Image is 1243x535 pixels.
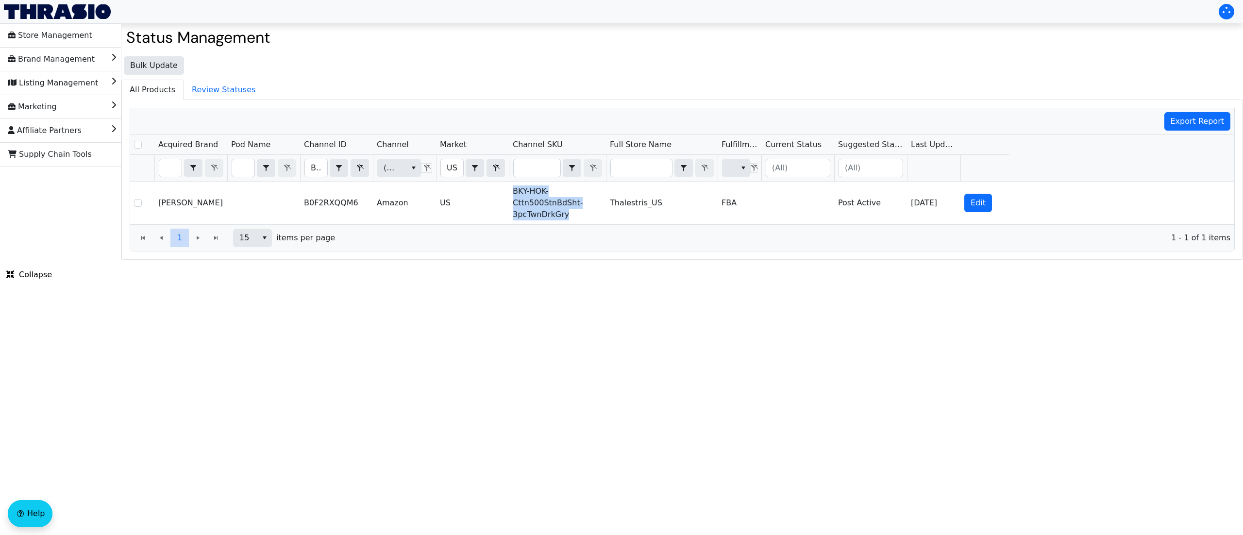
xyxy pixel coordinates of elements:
[436,155,509,182] th: Filter
[304,139,347,150] span: Channel ID
[184,80,263,100] span: Review Statuses
[487,159,505,177] button: Clear
[227,155,300,182] th: Filter
[436,182,509,224] td: US
[736,159,750,177] button: select
[170,229,189,247] button: Page 1
[674,159,693,177] span: Choose Operator
[838,139,903,150] span: Suggested Status
[1171,116,1225,127] span: Export Report
[834,182,907,224] td: Post Active
[611,159,672,177] input: Filter
[185,159,202,177] button: select
[184,159,202,177] span: Choose Operator
[911,139,957,150] span: Last Update
[232,159,254,177] input: Filter
[675,159,692,177] button: select
[964,194,992,212] button: Edit
[154,155,227,182] th: Filter
[765,139,822,150] span: Current Status
[718,155,761,182] th: Filter
[377,139,409,150] span: Channel
[343,232,1230,244] span: 1 - 1 of 1 items
[606,155,718,182] th: Filter
[8,28,92,43] span: Store Management
[122,80,183,100] span: All Products
[834,155,907,182] th: Filter
[8,500,52,527] button: Help floatingactionbutton
[134,199,142,207] input: Select Row
[305,159,327,177] input: Filter
[563,159,581,177] button: select
[384,162,399,174] span: (All)
[766,159,830,177] input: (All)
[231,139,270,150] span: Pod Name
[722,139,757,150] span: Fulfillment
[761,155,834,182] th: Filter
[330,159,348,177] span: Choose Operator
[154,182,227,224] td: [PERSON_NAME]
[158,139,218,150] span: Acquired Brand
[514,159,560,177] input: Filter
[257,159,275,177] button: select
[563,159,581,177] span: Choose Operator
[1164,112,1231,131] button: Export Report
[134,141,142,149] input: Select Row
[239,232,252,244] span: 15
[8,99,57,115] span: Marketing
[330,159,348,177] button: select
[4,4,111,19] img: Thrasio Logo
[6,269,52,281] span: Collapse
[27,508,45,519] span: Help
[257,229,271,247] button: select
[8,51,95,67] span: Brand Management
[351,159,369,177] button: Clear
[513,139,563,150] span: Channel SKU
[971,197,986,209] span: Edit
[466,159,484,177] span: Choose Operator
[839,159,903,177] input: (All)
[440,139,467,150] span: Market
[610,139,672,150] span: Full Store Name
[159,159,182,177] input: Filter
[130,224,1234,251] div: Page 1 of 1
[606,182,718,224] td: Thalestris_US
[406,159,420,177] button: select
[130,60,178,71] span: Bulk Update
[124,56,184,75] button: Bulk Update
[300,155,373,182] th: Filter
[373,182,436,224] td: Amazon
[257,159,275,177] span: Choose Operator
[907,182,960,224] td: [DATE]
[373,155,436,182] th: Filter
[300,182,373,224] td: B0F2RXQQM6
[233,229,272,247] span: Page size
[276,232,335,244] span: items per page
[177,232,182,244] span: 1
[8,75,98,91] span: Listing Management
[509,155,606,182] th: Filter
[8,147,92,162] span: Supply Chain Tools
[718,182,761,224] td: FBA
[509,182,606,224] td: BKY-HOK-Cttn500StnBdSht-3pcTwnDrkGry
[8,123,82,138] span: Affiliate Partners
[441,159,463,177] input: Filter
[126,28,1238,47] h2: Status Management
[466,159,484,177] button: select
